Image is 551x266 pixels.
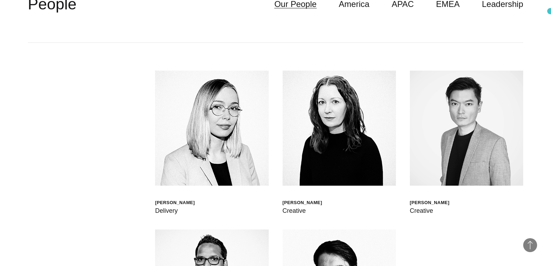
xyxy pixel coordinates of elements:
button: Back to Top [523,238,537,252]
div: Creative [283,206,322,216]
img: Walt Drkula [155,71,268,186]
div: [PERSON_NAME] [283,200,322,205]
div: Creative [410,206,449,216]
div: [PERSON_NAME] [155,200,195,205]
img: Jen Higgins [283,71,396,186]
div: [PERSON_NAME] [410,200,449,205]
div: Delivery [155,206,195,216]
img: Daniel Ng [410,71,523,186]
